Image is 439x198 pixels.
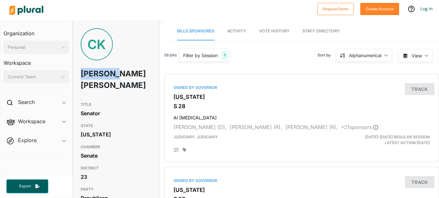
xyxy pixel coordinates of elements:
h3: [US_STATE] [174,187,430,193]
h1: [PERSON_NAME] [PERSON_NAME] [81,64,123,95]
span: Activity [227,29,246,33]
span: Export [15,184,35,189]
span: Bills Sponsored [177,29,214,33]
div: Senate [81,151,151,160]
button: Create Account [360,3,399,15]
button: Track [405,176,435,188]
h3: [US_STATE] [174,94,430,100]
div: Signed by Governor [174,178,430,184]
h3: Organization [4,24,69,38]
div: 23 [81,172,151,182]
h4: AI [MEDICAL_DATA] [174,112,430,121]
span: View [412,52,422,59]
h3: Workspace [4,54,69,68]
h3: S 28 [174,103,430,109]
h3: CHAMBER [81,143,151,151]
span: + 21 sponsor s [341,124,378,130]
span: Sort by [318,52,336,58]
a: Activity [227,22,246,40]
button: Export [6,179,48,193]
h3: DISTRICT [81,164,151,172]
div: CK [81,28,113,60]
h3: TITLE [81,101,151,108]
a: Log In [420,6,433,12]
a: Staff Directory [302,22,340,40]
div: Add Position Statement [174,148,179,153]
button: Track [405,83,435,95]
span: [PERSON_NAME] (R), [285,124,338,130]
h3: PARTY [81,185,151,193]
a: Bills Sponsored [177,22,214,40]
a: Request Demo [317,5,354,12]
div: Filter by Session [183,52,218,59]
button: Request Demo [317,3,354,15]
span: Vote History [259,29,290,33]
span: [DATE]-[DATE] Regular Session [365,134,430,139]
span: [PERSON_NAME] (D), [174,124,227,130]
div: Latest Action: [DATE] [346,134,435,146]
span: [PERSON_NAME] (R), [230,124,282,130]
div: Personal [8,44,58,51]
div: Signed by Governor [174,85,430,90]
div: Senator [81,108,151,118]
div: Add tags [183,148,186,152]
div: Current Team [8,73,58,80]
a: Vote History [259,22,290,40]
div: Alphanumerical [349,52,381,59]
span: Judiciary, Judiciary [174,134,218,139]
div: 1 [221,51,228,59]
span: 56 bills [164,52,177,58]
div: [US_STATE] [81,130,151,139]
h2: Search [18,99,35,106]
h3: STATE [81,122,151,130]
a: Create Account [360,5,399,12]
